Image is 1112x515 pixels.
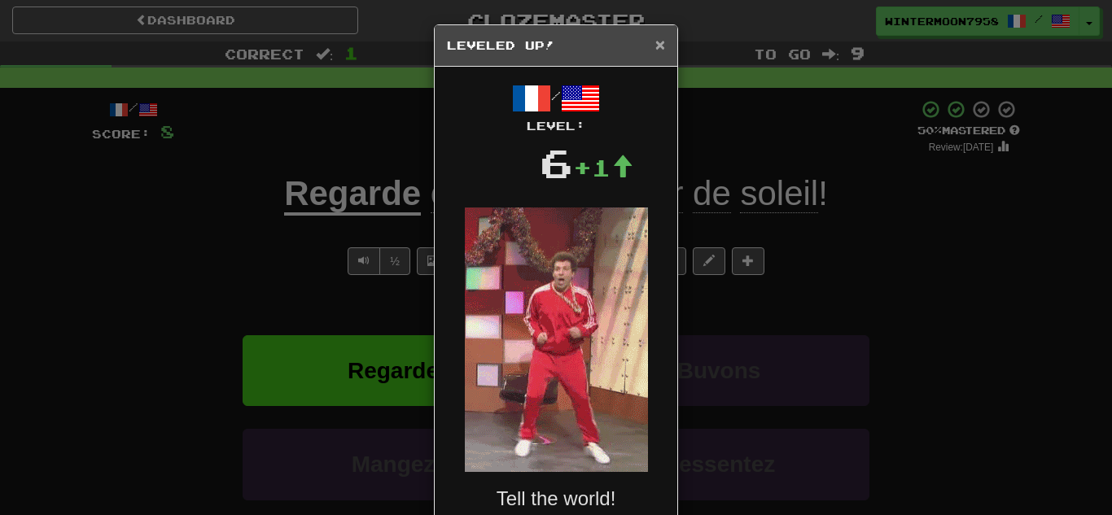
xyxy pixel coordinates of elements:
[465,207,648,472] img: red-jumpsuit-0a91143f7507d151a8271621424c3ee7c84adcb3b18e0b5e75c121a86a6f61d6.gif
[540,134,573,191] div: 6
[447,118,665,134] div: Level:
[655,35,665,54] span: ×
[447,488,665,509] h3: Tell the world!
[573,151,633,184] div: +1
[655,36,665,53] button: Close
[447,37,665,54] h5: Leveled Up!
[447,79,665,134] div: /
